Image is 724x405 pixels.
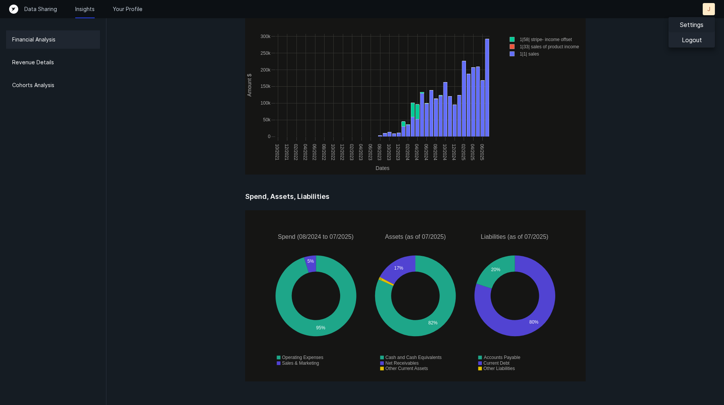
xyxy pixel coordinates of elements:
a: Revenue Details [6,53,100,71]
div: J [669,17,715,48]
p: Financial Analysis [12,35,55,44]
p: Settings [680,20,703,29]
a: Insights [75,5,95,13]
a: Cohorts Analysis [6,76,100,94]
p: J [707,5,710,13]
a: Data Sharing [24,5,57,13]
h5: Spend, Assets, Liabilities [245,192,586,210]
p: Logout [682,35,702,44]
button: J [703,3,715,15]
p: Cohorts Analysis [12,81,54,90]
p: Revenue Details [12,58,54,67]
a: Financial Analysis [6,30,100,49]
a: Your Profile [113,5,143,13]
